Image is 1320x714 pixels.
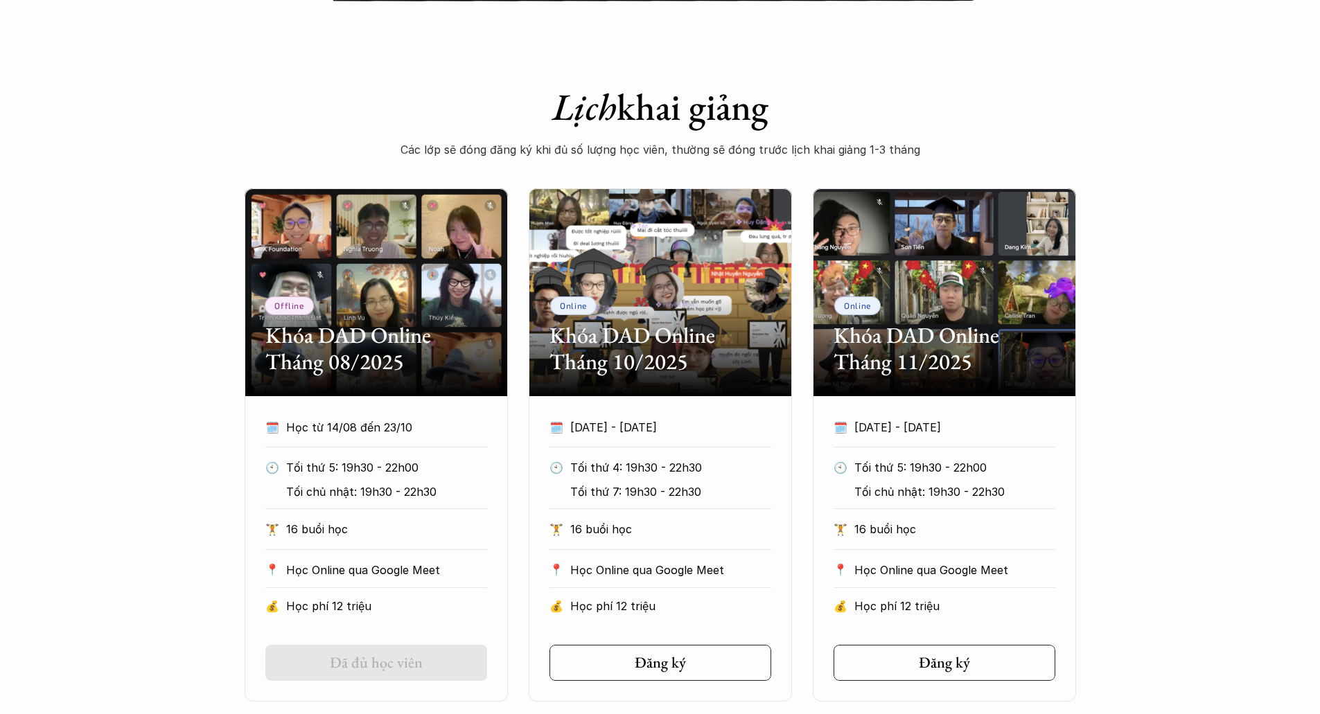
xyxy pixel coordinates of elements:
[570,560,771,580] p: Học Online qua Google Meet
[834,645,1055,681] a: Đăng ký
[570,596,771,616] p: Học phí 12 triệu
[560,301,587,310] p: Online
[854,596,1055,616] p: Học phí 12 triệu
[549,519,563,539] p: 🏋️
[286,417,487,438] p: Học từ 14/08 đến 23/10
[265,519,279,539] p: 🏋️
[570,519,771,539] p: 16 buổi học
[265,563,279,576] p: 📍
[274,301,303,310] p: Offline
[383,84,938,130] h1: khai giảng
[286,457,479,478] p: Tối thứ 5: 19h30 - 22h00
[570,457,764,478] p: Tối thứ 4: 19h30 - 22h30
[834,596,847,616] p: 💰
[552,82,617,131] em: Lịch
[383,139,938,160] p: Các lớp sẽ đóng đăng ký khi đủ số lượng học viên, thường sẽ đóng trước lịch khai giảng 1-3 tháng
[844,301,871,310] p: Online
[635,654,686,672] h5: Đăng ký
[265,596,279,616] p: 💰
[854,481,1048,502] p: Tối chủ nhật: 19h30 - 22h30
[549,596,563,616] p: 💰
[834,322,1055,375] h2: Khóa DAD Online Tháng 11/2025
[265,417,279,438] p: 🗓️
[834,519,847,539] p: 🏋️
[854,417,1055,438] p: [DATE] - [DATE]
[854,457,1048,478] p: Tối thứ 5: 19h30 - 22h00
[570,417,771,438] p: [DATE] - [DATE]
[265,322,487,375] h2: Khóa DAD Online Tháng 08/2025
[549,563,563,576] p: 📍
[854,560,1055,580] p: Học Online qua Google Meet
[286,519,487,539] p: 16 buổi học
[549,645,771,681] a: Đăng ký
[286,560,487,580] p: Học Online qua Google Meet
[286,596,487,616] p: Học phí 12 triệu
[854,519,1055,539] p: 16 buổi học
[570,481,764,502] p: Tối thứ 7: 19h30 - 22h30
[919,654,970,672] h5: Đăng ký
[834,457,847,478] p: 🕙
[265,457,279,478] p: 🕙
[549,457,563,478] p: 🕙
[549,322,771,375] h2: Khóa DAD Online Tháng 10/2025
[549,417,563,438] p: 🗓️
[330,654,423,672] h5: Đã đủ học viên
[834,563,847,576] p: 📍
[834,417,847,438] p: 🗓️
[286,481,479,502] p: Tối chủ nhật: 19h30 - 22h30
